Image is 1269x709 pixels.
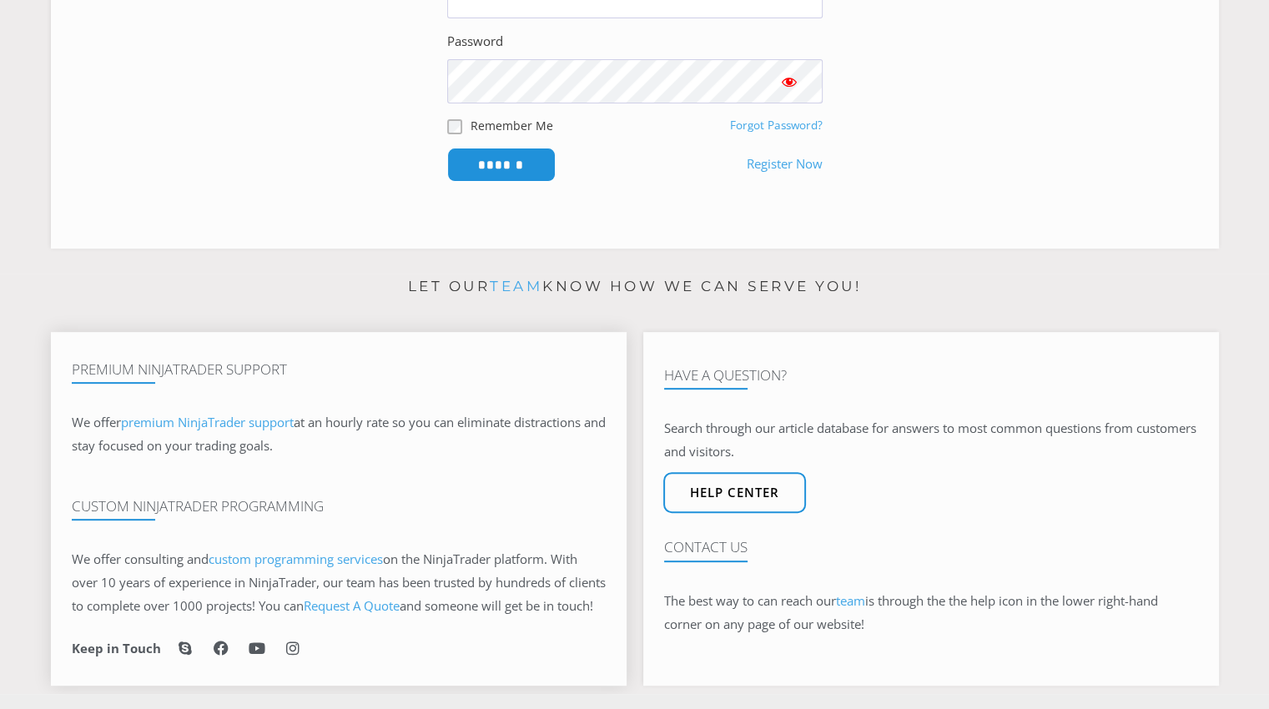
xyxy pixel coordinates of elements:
[756,59,823,103] button: Show password
[72,498,606,515] h4: Custom NinjaTrader Programming
[664,417,1198,464] p: Search through our article database for answers to most common questions from customers and visit...
[72,551,606,614] span: on the NinjaTrader platform. With over 10 years of experience in NinjaTrader, our team has been t...
[447,30,503,53] label: Password
[209,551,383,567] a: custom programming services
[72,551,383,567] span: We offer consulting and
[747,153,823,176] a: Register Now
[730,118,823,133] a: Forgot Password?
[664,539,1198,556] h4: Contact Us
[51,274,1219,300] p: Let our know how we can serve you!
[471,117,553,134] label: Remember Me
[490,278,542,294] a: team
[121,414,294,430] a: premium NinjaTrader support
[663,472,806,513] a: Help center
[304,597,400,614] a: Request A Quote
[836,592,865,609] a: team
[72,414,121,430] span: We offer
[72,414,606,454] span: at an hourly rate so you can eliminate distractions and stay focused on your trading goals.
[664,590,1198,636] p: The best way to can reach our is through the the help icon in the lower right-hand corner on any ...
[72,641,161,656] h6: Keep in Touch
[72,361,606,378] h4: Premium NinjaTrader Support
[690,486,779,499] span: Help center
[664,367,1198,384] h4: Have A Question?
